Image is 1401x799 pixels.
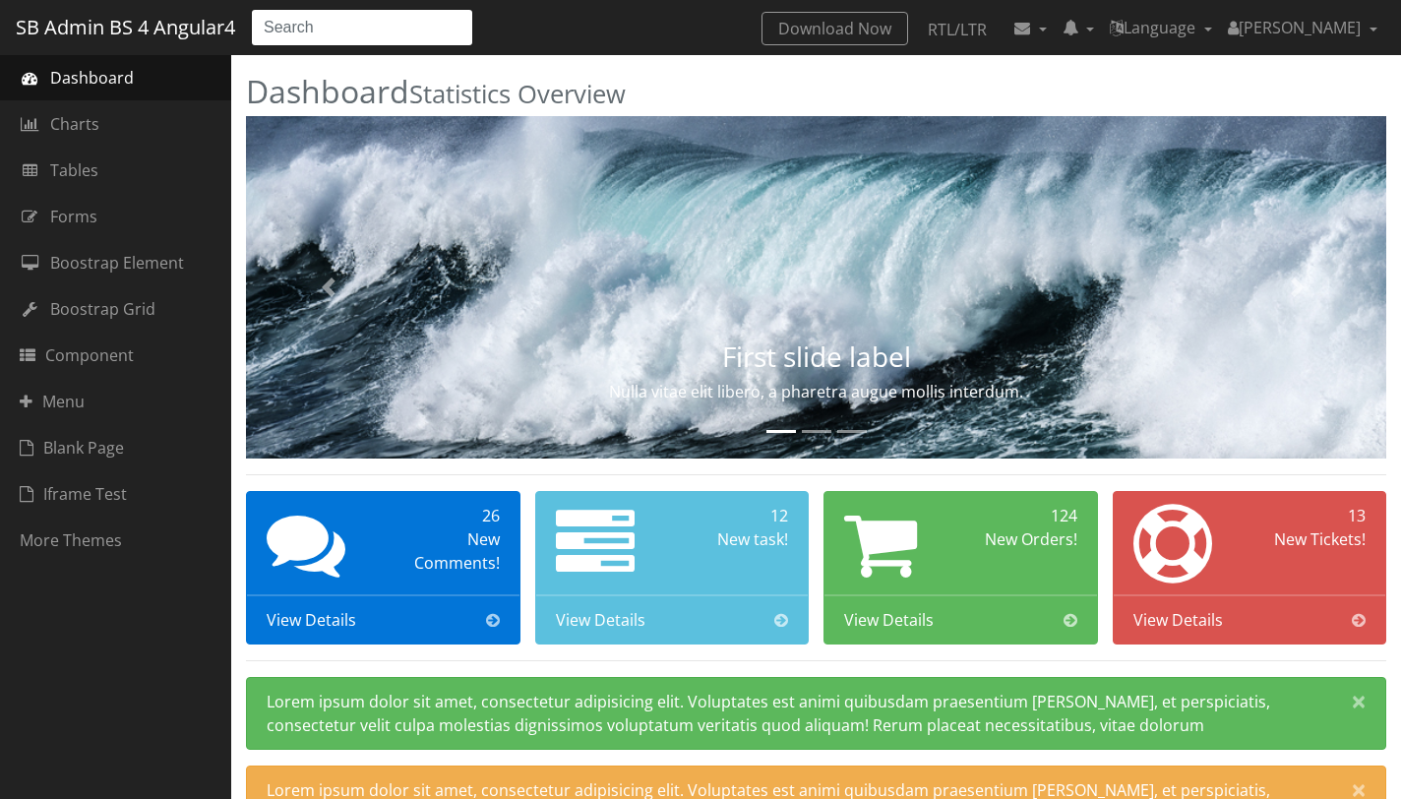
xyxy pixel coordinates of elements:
div: 13 [1256,504,1366,527]
a: RTL/LTR [912,12,1003,47]
div: 124 [968,504,1077,527]
div: New Comments! [391,527,500,575]
img: Random first slide [246,116,1386,459]
a: SB Admin BS 4 Angular4 [16,9,235,46]
div: Lorem ipsum dolor sit amet, consectetur adipisicing elit. Voluptates est animi quibusdam praesent... [246,677,1386,750]
div: New task! [679,527,788,551]
span: Menu [20,390,85,413]
a: Language [1102,8,1220,47]
h3: First slide label [417,341,1215,372]
span: View Details [267,608,356,632]
div: 26 [391,504,500,527]
span: View Details [556,608,645,632]
div: New Orders! [968,527,1077,551]
span: × [1352,688,1366,714]
span: View Details [844,608,934,632]
button: Close [1332,678,1385,725]
a: [PERSON_NAME] [1220,8,1385,47]
div: 12 [679,504,788,527]
input: Search [251,9,473,46]
p: Nulla vitae elit libero, a pharetra augue mollis interdum. [417,380,1215,403]
span: View Details [1133,608,1223,632]
h2: Dashboard [246,74,1386,108]
a: Download Now [761,12,908,45]
div: New Tickets! [1256,527,1366,551]
small: Statistics Overview [409,77,626,111]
